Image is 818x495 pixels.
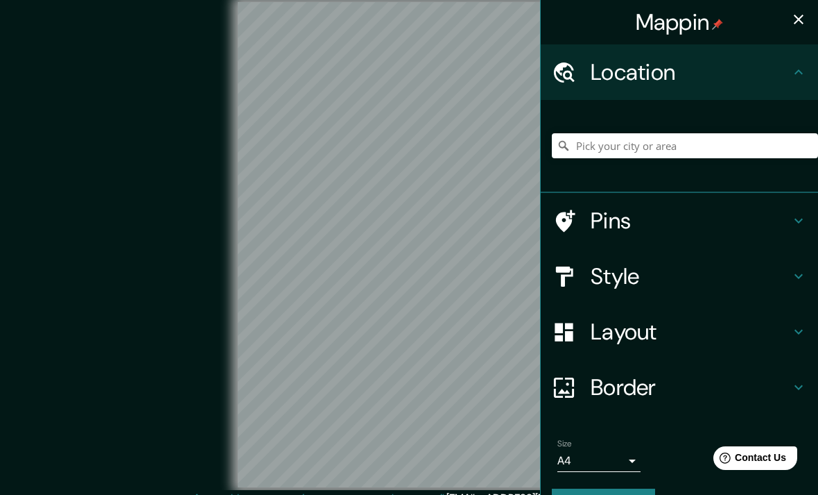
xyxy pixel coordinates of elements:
[591,207,790,235] h4: Pins
[557,438,572,450] label: Size
[541,249,818,304] div: Style
[636,8,724,36] h4: Mappin
[238,2,580,487] canvas: Map
[541,193,818,249] div: Pins
[557,450,641,472] div: A4
[712,19,723,30] img: pin-icon.png
[591,374,790,401] h4: Border
[591,262,790,290] h4: Style
[541,304,818,360] div: Layout
[552,133,818,158] input: Pick your city or area
[591,58,790,86] h4: Location
[695,441,803,480] iframe: Help widget launcher
[591,318,790,346] h4: Layout
[541,360,818,415] div: Border
[541,44,818,100] div: Location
